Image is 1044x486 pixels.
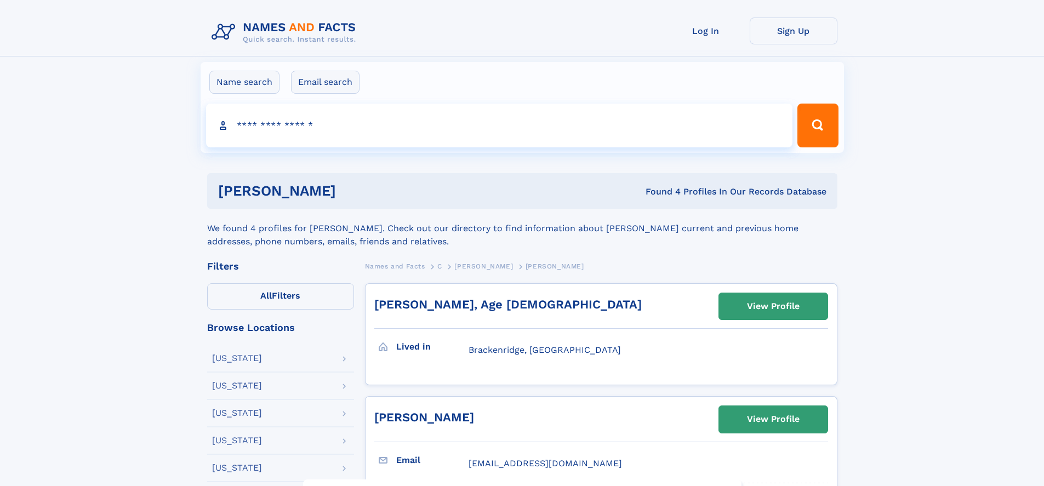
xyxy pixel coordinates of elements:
[207,323,354,333] div: Browse Locations
[209,71,279,94] label: Name search
[719,293,828,319] a: View Profile
[207,283,354,310] label: Filters
[207,18,365,47] img: Logo Names and Facts
[437,262,442,270] span: C
[218,184,491,198] h1: [PERSON_NAME]
[454,262,513,270] span: [PERSON_NAME]
[207,209,837,248] div: We found 4 profiles for [PERSON_NAME]. Check out our directory to find information about [PERSON_...
[750,18,837,44] a: Sign Up
[747,407,800,432] div: View Profile
[396,451,469,470] h3: Email
[212,464,262,472] div: [US_STATE]
[797,104,838,147] button: Search Button
[260,290,272,301] span: All
[490,186,826,198] div: Found 4 Profiles In Our Records Database
[526,262,584,270] span: [PERSON_NAME]
[662,18,750,44] a: Log In
[212,436,262,445] div: [US_STATE]
[437,259,442,273] a: C
[469,458,622,468] span: [EMAIL_ADDRESS][DOMAIN_NAME]
[396,338,469,356] h3: Lived in
[365,259,425,273] a: Names and Facts
[374,298,642,311] a: [PERSON_NAME], Age [DEMOGRAPHIC_DATA]
[454,259,513,273] a: [PERSON_NAME]
[206,104,793,147] input: search input
[212,354,262,363] div: [US_STATE]
[212,381,262,390] div: [US_STATE]
[291,71,360,94] label: Email search
[374,410,474,424] a: [PERSON_NAME]
[747,294,800,319] div: View Profile
[469,345,621,355] span: Brackenridge, [GEOGRAPHIC_DATA]
[207,261,354,271] div: Filters
[719,406,828,432] a: View Profile
[212,409,262,418] div: [US_STATE]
